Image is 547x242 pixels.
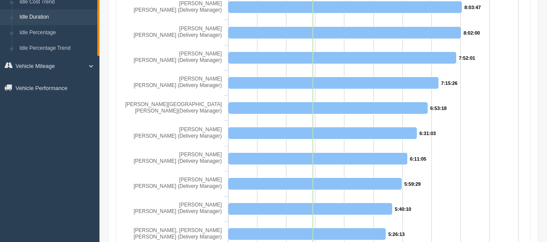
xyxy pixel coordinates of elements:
tspan: 6:31:03 [419,131,436,136]
tspan: [PERSON_NAME] [179,51,222,57]
tspan: 5:26:13 [388,232,405,237]
tspan: 8:03:47 [464,5,481,10]
tspan: [PERSON_NAME] (Delivery Manager) [134,133,222,139]
tspan: [PERSON_NAME] [179,126,222,132]
tspan: [PERSON_NAME] (Delivery Manager) [134,32,222,38]
tspan: [PERSON_NAME](Delivery Manager) [135,108,222,114]
tspan: [PERSON_NAME] (Delivery Manager) [134,234,222,240]
tspan: [PERSON_NAME] [179,26,222,32]
tspan: [PERSON_NAME] (Delivery Manager) [134,57,222,63]
tspan: 7:52:01 [459,55,475,61]
tspan: [PERSON_NAME] [179,152,222,158]
a: Idle Duration [16,10,97,25]
tspan: 5:59:29 [404,181,421,187]
a: Idle Percentage Trend [16,41,97,56]
tspan: 7:15:26 [441,81,457,86]
tspan: [PERSON_NAME], [PERSON_NAME] [134,227,222,233]
tspan: [PERSON_NAME] (Delivery Manager) [134,7,222,13]
tspan: 6:53:18 [430,106,447,111]
tspan: [PERSON_NAME] (Delivery Manager) [134,82,222,88]
tspan: [PERSON_NAME] (Delivery Manager) [134,183,222,189]
a: Idle Percentage [16,25,97,41]
tspan: [PERSON_NAME][GEOGRAPHIC_DATA] [125,101,222,107]
tspan: 8:02:00 [464,30,480,35]
tspan: [PERSON_NAME] (Delivery Manager) [134,208,222,214]
tspan: [PERSON_NAME] [179,76,222,82]
tspan: 5:40:10 [395,207,411,212]
tspan: [PERSON_NAME] [179,0,222,6]
tspan: [PERSON_NAME] (Delivery Manager) [134,158,222,164]
tspan: [PERSON_NAME] [179,202,222,208]
tspan: [PERSON_NAME] [179,177,222,183]
tspan: 6:11:05 [410,156,426,161]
